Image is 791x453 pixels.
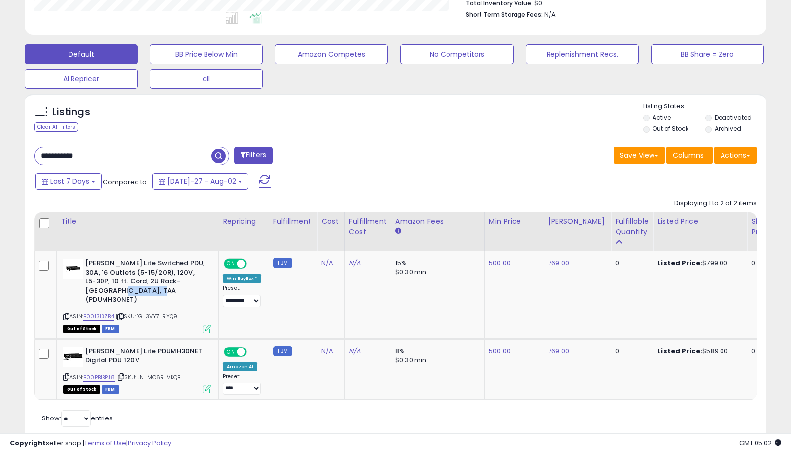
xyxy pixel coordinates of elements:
button: Filters [234,147,273,164]
span: | SKU: JN-MO6R-VKQB [116,373,180,381]
div: Fulfillment Cost [349,216,387,237]
div: Amazon AI [223,362,257,371]
div: 15% [395,259,477,268]
div: Displaying 1 to 2 of 2 items [674,199,757,208]
label: Active [653,113,671,122]
b: Short Term Storage Fees: [466,10,543,19]
div: $589.00 [657,347,739,356]
a: 500.00 [489,347,511,356]
a: N/A [321,347,333,356]
div: 0.00 [751,347,767,356]
button: Amazon Competes [275,44,388,64]
button: BB Price Below Min [150,44,263,64]
div: $0.30 min [395,268,477,277]
a: 769.00 [548,347,569,356]
div: Fulfillable Quantity [615,216,649,237]
img: 41x3+ZFNWBL._SL40_.jpg [63,347,83,367]
div: Preset: [223,373,261,395]
span: Compared to: [103,177,148,187]
div: Amazon Fees [395,216,481,227]
span: FBM [102,385,119,394]
span: OFF [245,348,261,356]
div: [PERSON_NAME] [548,216,607,227]
span: FBM [102,325,119,333]
a: Terms of Use [84,438,126,448]
b: [PERSON_NAME] Lite Switched PDU, 30A, 16 Outlets (5-15/20R), 120V, L5-30P, 10 ft. Cord, 2U Rack-[... [85,259,205,307]
a: 500.00 [489,258,511,268]
button: BB Share = Zero [651,44,764,64]
span: ON [225,348,237,356]
button: [DATE]-27 - Aug-02 [152,173,248,190]
div: Listed Price [657,216,743,227]
div: $799.00 [657,259,739,268]
div: ASIN: [63,259,211,332]
div: $0.30 min [395,356,477,365]
div: 8% [395,347,477,356]
button: Replenishment Recs. [526,44,639,64]
span: Show: entries [42,414,113,423]
span: [DATE]-27 - Aug-02 [167,176,236,186]
span: 2025-08-11 05:02 GMT [739,438,781,448]
button: Default [25,44,138,64]
a: N/A [349,347,361,356]
p: Listing States: [643,102,766,111]
button: AI Repricer [25,69,138,89]
div: Min Price [489,216,540,227]
div: Ship Price [751,216,771,237]
small: FBM [273,346,292,356]
div: Win BuyBox * [223,274,261,283]
button: all [150,69,263,89]
button: Save View [614,147,665,164]
small: FBM [273,258,292,268]
a: B0013I3ZB4 [83,313,114,321]
a: B00PB1BPJ8 [83,373,115,382]
div: Title [61,216,214,227]
button: Actions [714,147,757,164]
button: Last 7 Days [35,173,102,190]
label: Archived [715,124,741,133]
div: Fulfillment [273,216,313,227]
b: Listed Price: [657,347,702,356]
div: 0.00 [751,259,767,268]
span: | SKU: 1G-3VY7-RYQ9 [116,313,177,320]
a: N/A [349,258,361,268]
label: Deactivated [715,113,752,122]
div: 0 [615,347,646,356]
h5: Listings [52,105,90,119]
div: Clear All Filters [34,122,78,132]
div: Cost [321,216,341,227]
a: 769.00 [548,258,569,268]
span: Columns [673,150,704,160]
div: Preset: [223,285,261,307]
strong: Copyright [10,438,46,448]
a: Privacy Policy [128,438,171,448]
span: OFF [245,260,261,268]
a: N/A [321,258,333,268]
b: Listed Price: [657,258,702,268]
button: Columns [666,147,713,164]
div: Repricing [223,216,265,227]
span: N/A [544,10,556,19]
div: 0 [615,259,646,268]
img: 310LhpxkpZL._SL40_.jpg [63,259,83,279]
div: seller snap | | [10,439,171,448]
div: ASIN: [63,347,211,393]
small: Amazon Fees. [395,227,401,236]
label: Out of Stock [653,124,688,133]
span: Last 7 Days [50,176,89,186]
span: ON [225,260,237,268]
b: [PERSON_NAME] Lite PDUMH30NET Digital PDU 120V [85,347,205,368]
button: No Competitors [400,44,513,64]
span: All listings that are currently out of stock and unavailable for purchase on Amazon [63,325,100,333]
span: All listings that are currently out of stock and unavailable for purchase on Amazon [63,385,100,394]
